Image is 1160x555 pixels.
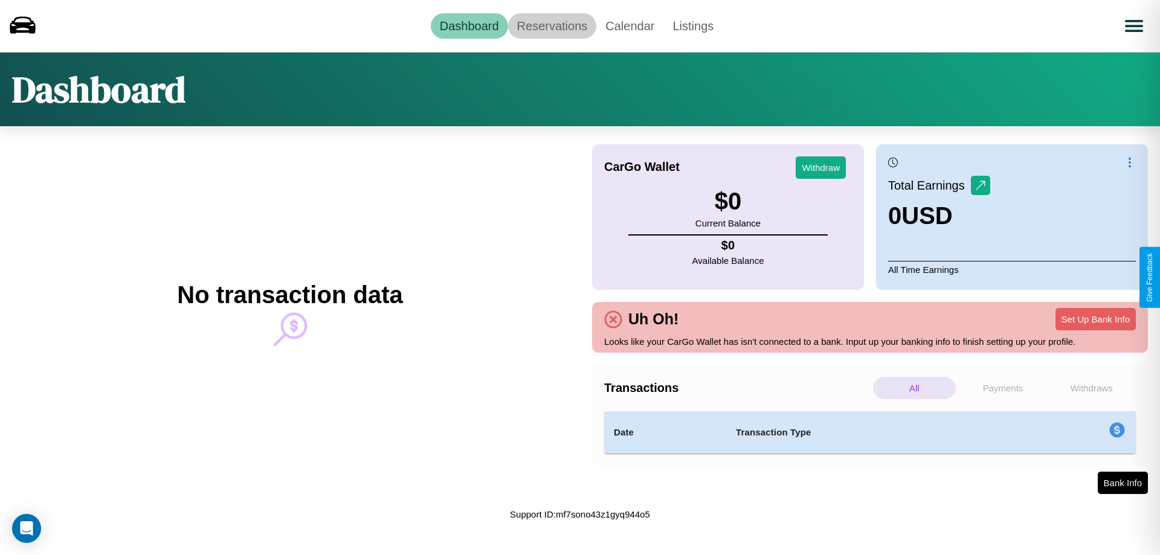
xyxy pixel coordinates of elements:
div: Give Feedback [1145,253,1154,302]
button: Withdraw [796,156,846,179]
button: Bank Info [1098,472,1148,494]
div: Open Intercom Messenger [12,514,41,543]
a: Listings [663,13,723,39]
h1: Dashboard [12,65,185,114]
h3: 0 USD [888,202,990,229]
p: Available Balance [692,252,764,269]
p: Support ID: mf7sono43z1gyq944o5 [510,506,650,522]
h4: Transactions [604,381,870,395]
a: Reservations [508,13,597,39]
h4: Transaction Type [736,425,1010,440]
h3: $ 0 [695,188,761,215]
button: Open menu [1117,9,1151,43]
h2: No transaction data [177,281,402,309]
h4: CarGo Wallet [604,160,680,174]
h4: Uh Oh! [622,310,685,328]
a: Calendar [596,13,663,39]
h4: $ 0 [692,239,764,252]
p: Looks like your CarGo Wallet has isn't connected to a bank. Input up your banking info to finish ... [604,333,1136,350]
p: All [873,377,956,399]
button: Set Up Bank Info [1055,308,1136,330]
h4: Date [614,425,717,440]
a: Dashboard [431,13,508,39]
p: Total Earnings [888,175,971,196]
p: Withdraws [1050,377,1133,399]
p: Current Balance [695,215,761,231]
p: All Time Earnings [888,261,1136,278]
p: Payments [962,377,1045,399]
table: simple table [604,411,1136,454]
